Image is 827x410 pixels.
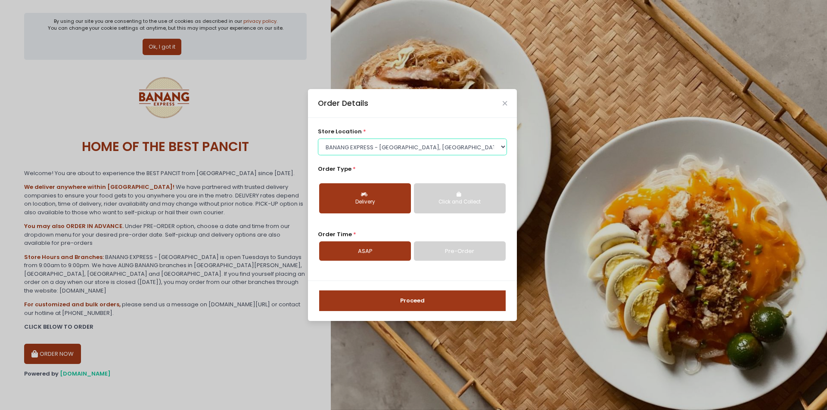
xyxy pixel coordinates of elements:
[318,165,351,173] span: Order Type
[318,127,362,136] span: store location
[420,198,500,206] div: Click and Collect
[414,183,506,213] button: Click and Collect
[325,198,405,206] div: Delivery
[319,241,411,261] a: ASAP
[318,98,368,109] div: Order Details
[414,241,506,261] a: Pre-Order
[318,230,352,238] span: Order Time
[319,183,411,213] button: Delivery
[503,101,507,105] button: Close
[319,290,506,311] button: Proceed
